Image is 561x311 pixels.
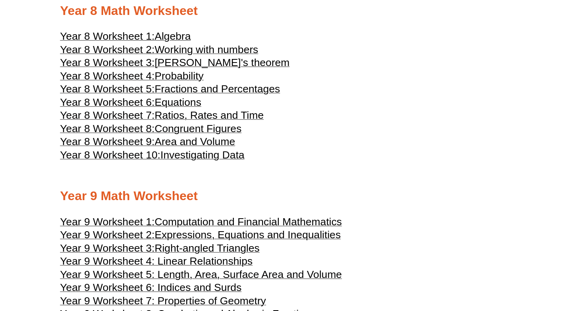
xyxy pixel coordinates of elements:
span: Fractions and Percentages [155,83,280,95]
a: Year 9 Worksheet 3:Right-angled Triangles [60,246,260,254]
span: Year 8 Worksheet 5: [60,83,155,95]
span: Year 9 Worksheet 3: [60,242,155,254]
span: Computation and Financial Mathematics [155,216,342,228]
span: Year 8 Worksheet 9: [60,136,155,147]
a: Year 9 Worksheet 7: Properties of Geometry [60,298,266,306]
span: Right-angled Triangles [155,242,260,254]
span: Probability [155,70,204,82]
span: Year 8 Worksheet 4: [60,70,155,82]
span: Year 8 Worksheet 1: [60,30,155,42]
span: Year 9 Worksheet 5: Length, Area, Surface Area and Volume [60,269,342,280]
a: Year 8 Worksheet 2:Working with numbers [60,47,258,55]
a: Year 8 Worksheet 1:Algebra [60,34,191,42]
span: Year 8 Worksheet 10: [60,149,161,161]
h2: Year 8 Math Worksheet [60,3,501,19]
iframe: Chat Widget [430,222,561,311]
span: Year 9 Worksheet 4: Linear Relationships [60,255,253,267]
span: Equations [155,96,202,108]
a: Year 9 Worksheet 5: Length, Area, Surface Area and Volume [60,272,342,280]
h2: Year 9 Math Worksheet [60,188,501,204]
a: Year 9 Worksheet 6: Indices and Surds [60,285,242,293]
span: Year 9 Worksheet 2: [60,229,155,241]
span: Year 8 Worksheet 6: [60,96,155,108]
span: Year 8 Worksheet 3: [60,57,155,68]
a: Year 8 Worksheet 6:Equations [60,100,202,108]
a: Year 8 Worksheet 7:Ratios, Rates and Time [60,113,264,121]
span: [PERSON_NAME]'s theorem [155,57,290,68]
a: Year 9 Worksheet 4: Linear Relationships [60,259,253,267]
a: Year 8 Worksheet 5:Fractions and Percentages [60,86,280,94]
span: Year 9 Worksheet 7: Properties of Geometry [60,295,266,307]
span: Algebra [155,30,191,42]
span: Year 8 Worksheet 8: [60,123,155,134]
span: Year 8 Worksheet 7: [60,109,155,121]
a: Year 8 Worksheet 8:Congruent Figures [60,126,242,134]
span: Area and Volume [155,136,235,147]
span: Year 9 Worksheet 6: Indices and Surds [60,282,242,293]
span: Expressions, Equations and Inequalities [155,229,341,241]
a: Year 8 Worksheet 4:Probability [60,74,204,81]
span: Ratios, Rates and Time [155,109,264,121]
a: Year 8 Worksheet 3:[PERSON_NAME]'s theorem [60,60,290,68]
span: Year 8 Worksheet 2: [60,44,155,55]
a: Year 9 Worksheet 1:Computation and Financial Mathematics [60,219,342,227]
a: Year 9 Worksheet 2:Expressions, Equations and Inequalities [60,232,341,240]
a: Year 8 Worksheet 10:Investigating Data [60,153,244,160]
span: Investigating Data [160,149,244,161]
span: Congruent Figures [155,123,242,134]
a: Year 8 Worksheet 9:Area and Volume [60,139,235,147]
span: Working with numbers [155,44,258,55]
span: Year 9 Worksheet 1: [60,216,155,228]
